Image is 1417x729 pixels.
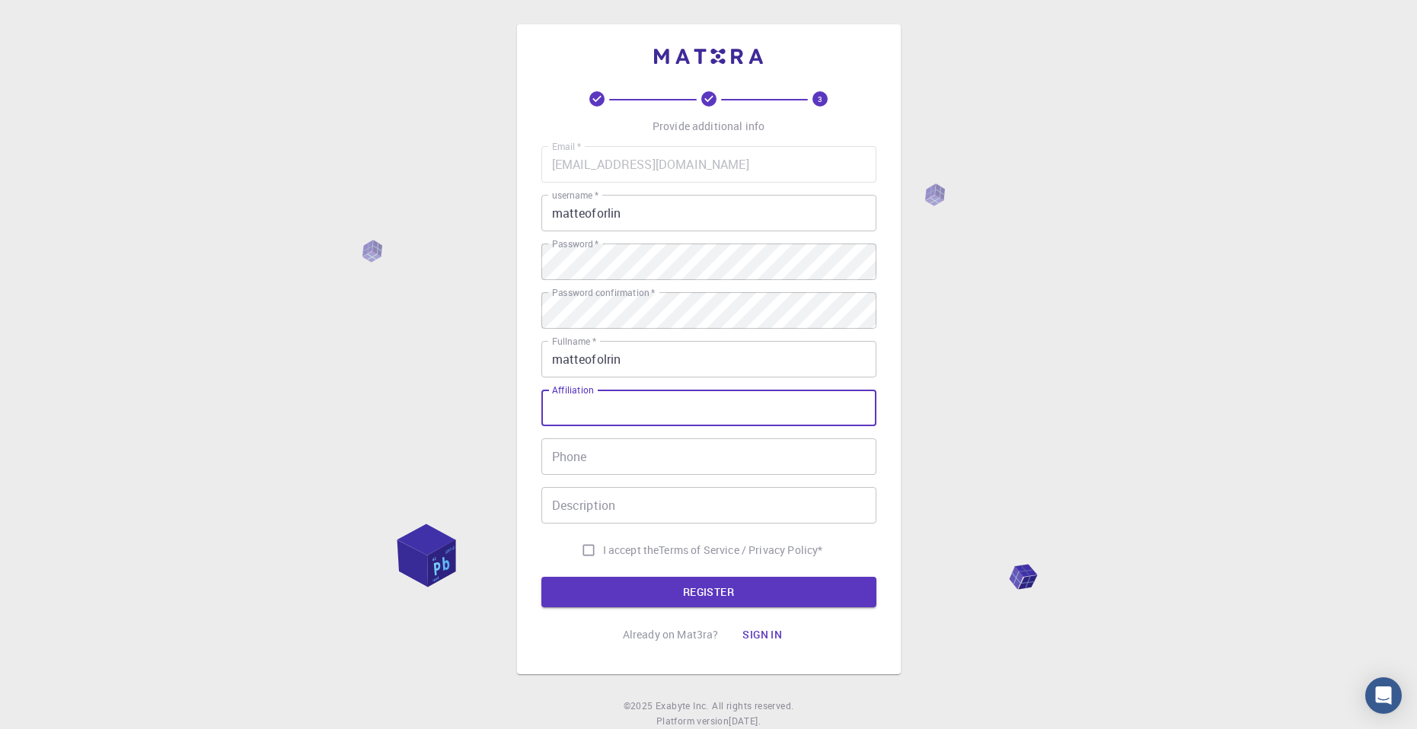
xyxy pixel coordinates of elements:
span: Exabyte Inc. [656,699,709,711]
span: I accept the [603,543,659,558]
span: Platform version [656,714,729,729]
a: Exabyte Inc. [656,699,709,714]
label: Password [552,237,598,250]
button: REGISTER [541,577,876,607]
a: Terms of Service / Privacy Policy* [659,543,822,558]
p: Already on Mat3ra? [623,627,719,642]
p: Provide additional info [653,119,764,134]
label: Email [552,140,581,153]
button: Sign in [730,619,794,650]
label: Password confirmation [552,286,655,299]
label: username [552,189,598,202]
p: Terms of Service / Privacy Policy * [659,543,822,558]
text: 3 [818,94,822,104]
label: Affiliation [552,384,593,396]
span: All rights reserved. [712,699,793,714]
label: Fullname [552,335,596,348]
span: [DATE] . [729,715,761,727]
div: Open Intercom Messenger [1365,677,1402,714]
span: © 2025 [624,699,656,714]
a: [DATE]. [729,714,761,729]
